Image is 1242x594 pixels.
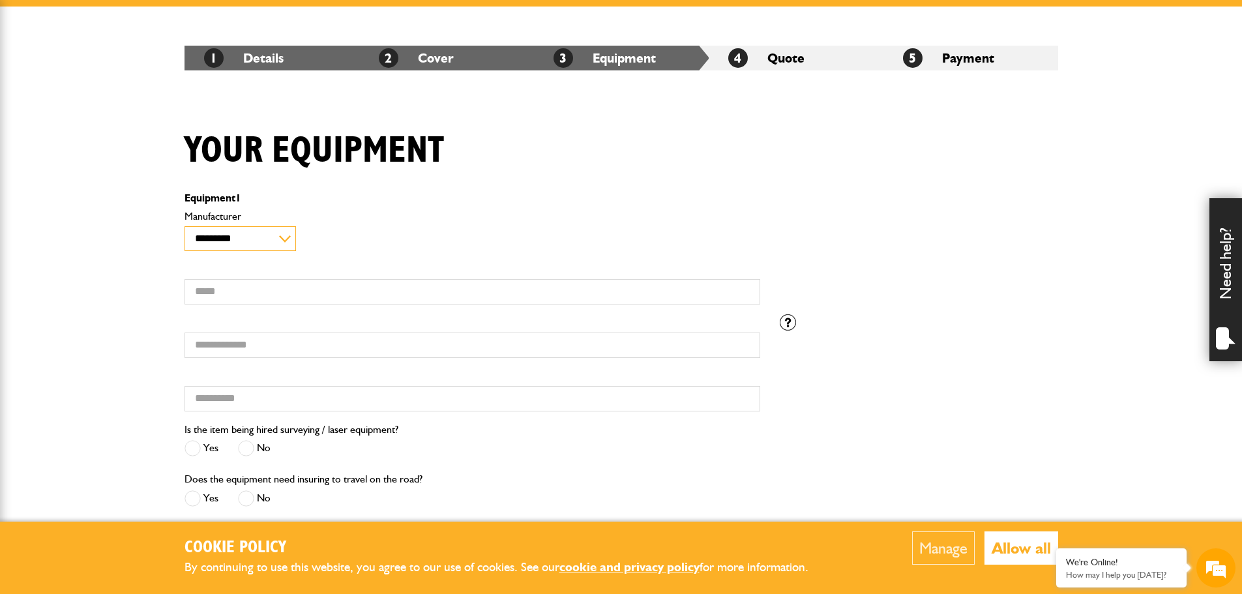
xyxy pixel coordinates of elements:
label: Is the item being hired surveying / laser equipment? [185,424,398,435]
label: Manufacturer [185,211,760,222]
label: Does the equipment need insuring to travel on the road? [185,474,422,484]
li: Quote [709,46,883,70]
li: Payment [883,46,1058,70]
label: Yes [185,490,218,507]
a: 2Cover [379,50,454,66]
a: cookie and privacy policy [559,559,700,574]
span: 3 [554,48,573,68]
span: 5 [903,48,923,68]
span: 1 [235,192,241,204]
span: 4 [728,48,748,68]
li: Equipment [534,46,709,70]
label: No [238,490,271,507]
div: Need help? [1209,198,1242,361]
button: Manage [912,531,975,565]
span: 1 [204,48,224,68]
button: Allow all [984,531,1058,565]
div: We're Online! [1066,557,1177,568]
label: Yes [185,440,218,456]
p: How may I help you today? [1066,570,1177,580]
h1: Your equipment [185,129,444,173]
label: No [238,440,271,456]
a: 1Details [204,50,284,66]
p: Equipment [185,193,760,203]
h2: Cookie Policy [185,538,830,558]
span: 2 [379,48,398,68]
p: By continuing to use this website, you agree to our use of cookies. See our for more information. [185,557,830,578]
